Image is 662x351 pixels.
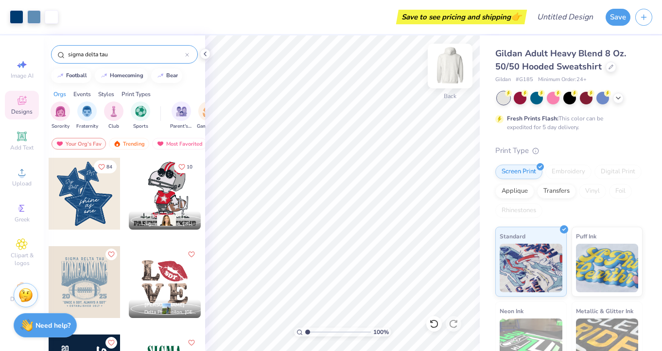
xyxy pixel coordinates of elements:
[104,101,123,130] button: filter button
[11,108,33,116] span: Designs
[579,184,606,199] div: Vinyl
[113,140,121,147] img: trending.gif
[131,101,150,130] button: filter button
[10,144,34,151] span: Add Text
[545,165,592,179] div: Embroidery
[76,101,98,130] div: filter for Fraternity
[609,184,632,199] div: Foil
[373,328,389,336] span: 100 %
[576,244,639,292] img: Puff Ink
[197,101,219,130] button: filter button
[109,138,149,150] div: Trending
[500,231,525,241] span: Standard
[76,123,98,130] span: Fraternity
[94,160,117,173] button: Like
[10,295,34,303] span: Decorate
[170,101,192,130] div: filter for Parent's Weekend
[537,184,576,199] div: Transfers
[5,251,39,267] span: Clipart & logos
[76,101,98,130] button: filter button
[444,92,456,100] div: Back
[500,306,523,316] span: Neon Ink
[576,231,596,241] span: Puff Ink
[507,114,627,132] div: This color can be expedited for 5 day delivery.
[507,115,558,122] strong: Fresh Prints Flash:
[144,213,185,220] span: [PERSON_NAME]
[144,301,185,308] span: [PERSON_NAME]
[144,220,197,228] span: Sigma Delta Tau, [US_STATE][GEOGRAPHIC_DATA]
[500,244,562,292] img: Standard
[495,145,643,156] div: Print Type
[516,76,533,84] span: # G185
[576,306,633,316] span: Metallic & Glitter Ink
[52,123,70,130] span: Sorority
[197,101,219,130] div: filter for Game Day
[108,123,119,130] span: Club
[187,165,192,169] span: 10
[51,101,70,130] div: filter for Sorority
[110,73,143,78] div: homecoming
[495,76,511,84] span: Gildan
[104,101,123,130] div: filter for Club
[105,337,117,349] button: Like
[135,106,146,117] img: Sports Image
[35,321,70,330] strong: Need help?
[56,140,64,147] img: most_fav.gif
[108,106,119,117] img: Club Image
[157,73,164,79] img: trend_line.gif
[170,123,192,130] span: Parent's Weekend
[98,90,114,99] div: Styles
[53,90,66,99] div: Orgs
[100,73,108,79] img: trend_line.gif
[157,140,164,147] img: most_fav.gif
[431,47,470,85] img: Back
[95,68,148,83] button: homecoming
[495,165,542,179] div: Screen Print
[594,165,642,179] div: Digital Print
[495,203,542,218] div: Rhinestones
[144,309,197,316] span: Delta Phi Epsilon, [GEOGRAPHIC_DATA][US_STATE] at [GEOGRAPHIC_DATA]
[176,106,187,117] img: Parent's Weekend Image
[538,76,587,84] span: Minimum Order: 24 +
[186,337,197,349] button: Like
[197,123,219,130] span: Game Day
[606,9,630,26] button: Save
[151,68,182,83] button: bear
[495,48,626,72] span: Gildan Adult Heavy Blend 8 Oz. 50/50 Hooded Sweatshirt
[511,11,522,22] span: 👉
[105,249,117,260] button: Like
[73,90,91,99] div: Events
[67,50,185,59] input: Try "Alpha"
[12,180,32,187] span: Upload
[122,90,151,99] div: Print Types
[203,106,214,117] img: Game Day Image
[52,138,106,150] div: Your Org's Fav
[529,7,601,27] input: Untitled Design
[82,106,92,117] img: Fraternity Image
[55,106,66,117] img: Sorority Image
[495,184,534,199] div: Applique
[66,73,87,78] div: football
[56,73,64,79] img: trend_line.gif
[51,68,91,83] button: football
[131,101,150,130] div: filter for Sports
[152,138,207,150] div: Most Favorited
[166,73,178,78] div: bear
[15,216,30,223] span: Greek
[399,10,524,24] div: Save to see pricing and shipping
[51,101,70,130] button: filter button
[133,123,148,130] span: Sports
[186,249,197,260] button: Like
[11,72,34,80] span: Image AI
[174,160,197,173] button: Like
[106,165,112,169] span: 84
[170,101,192,130] button: filter button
